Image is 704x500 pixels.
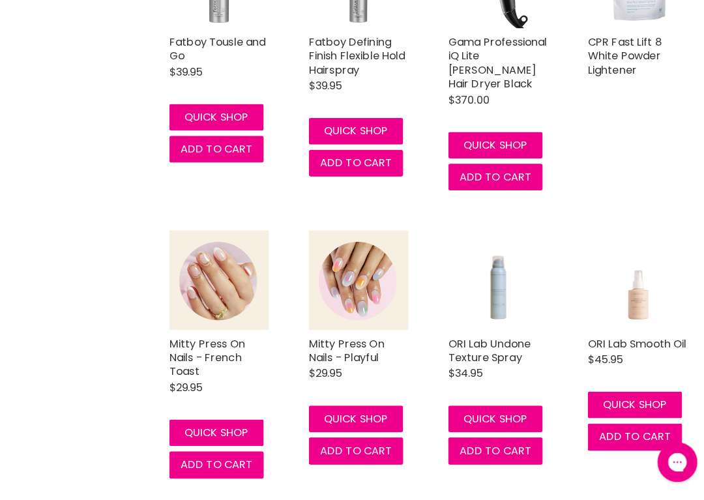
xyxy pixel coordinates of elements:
[314,162,385,177] span: Add to cart
[588,430,659,445] span: Add to cart
[440,100,480,115] span: $370.00
[166,43,261,72] a: Fatboy Tousle and Go
[177,148,248,163] span: Add to cart
[303,339,377,368] a: Mitty Press On Nails - Playful
[303,43,398,85] a: Fatboy Defining Finish Flexible Hold Hairspray
[577,43,649,85] a: CPR Fast Lift 8 White Powder Lightener
[639,439,691,487] iframe: Gorgias live chat messenger
[440,407,533,434] button: Quick shop
[303,368,336,383] span: $29.95
[577,425,669,451] button: Add to cart
[440,235,538,333] a: ORI Lab Undone Texture Spray
[451,175,522,190] span: Add to cart
[587,235,665,333] img: ORI Lab Smooth Oil
[166,421,259,447] button: Quick shop
[177,458,248,473] span: Add to cart
[440,170,533,196] button: Add to cart
[303,125,396,151] button: Quick shop
[303,156,396,183] button: Add to cart
[166,452,259,478] button: Add to cart
[577,235,675,333] a: ORI Lab Smooth Oil
[440,368,474,383] span: $34.95
[440,339,521,368] a: ORI Lab Undone Texture Spray
[166,339,241,381] a: Mitty Press On Nails - French Toast
[166,111,259,138] button: Quick shop
[303,407,396,434] button: Quick shop
[577,394,669,420] button: Quick shop
[314,444,385,459] span: Add to cart
[450,235,528,333] img: ORI Lab Undone Texture Spray
[440,139,533,165] button: Quick shop
[166,235,264,333] img: Mitty Press On Nails - French Toast
[166,72,199,87] span: $39.95
[577,339,674,354] a: ORI Lab Smooth Oil
[451,444,522,459] span: Add to cart
[577,355,611,370] span: $45.95
[440,43,537,99] a: Gama Professional iQ Lite [PERSON_NAME] Hair Dryer Black
[166,382,199,397] span: $29.95
[303,439,396,465] button: Add to cart
[166,143,259,169] button: Add to cart
[303,235,401,333] img: Mitty Press On Nails - Playful
[440,439,533,465] button: Add to cart
[303,86,336,101] span: $39.95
